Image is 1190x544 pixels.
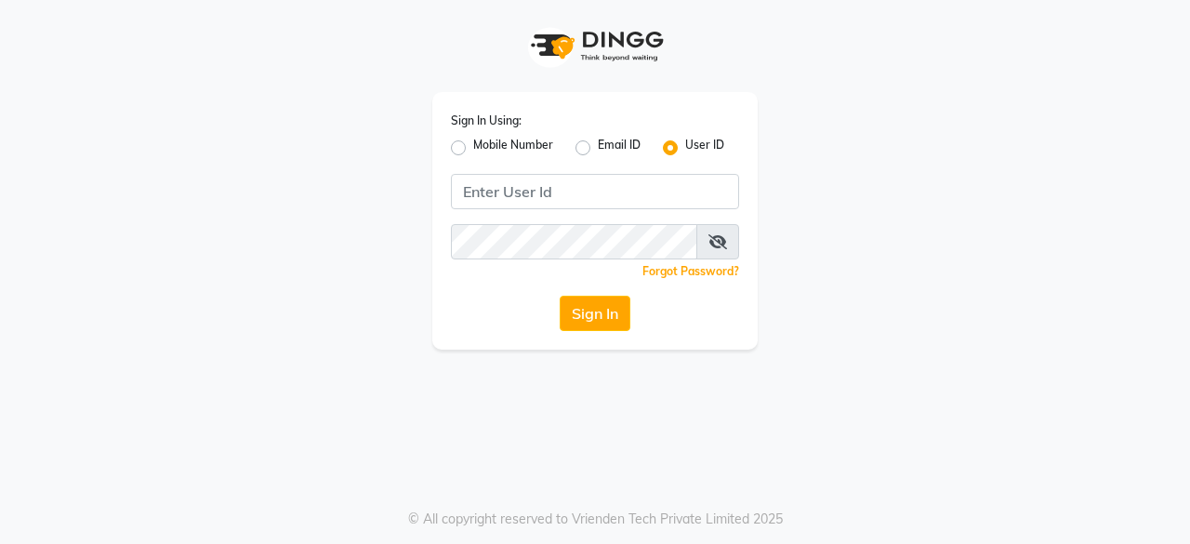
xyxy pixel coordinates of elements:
[685,137,724,159] label: User ID
[642,264,739,278] a: Forgot Password?
[473,137,553,159] label: Mobile Number
[560,296,630,331] button: Sign In
[451,174,739,209] input: Username
[521,19,669,73] img: logo1.svg
[451,224,697,259] input: Username
[598,137,641,159] label: Email ID
[451,113,522,129] label: Sign In Using:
